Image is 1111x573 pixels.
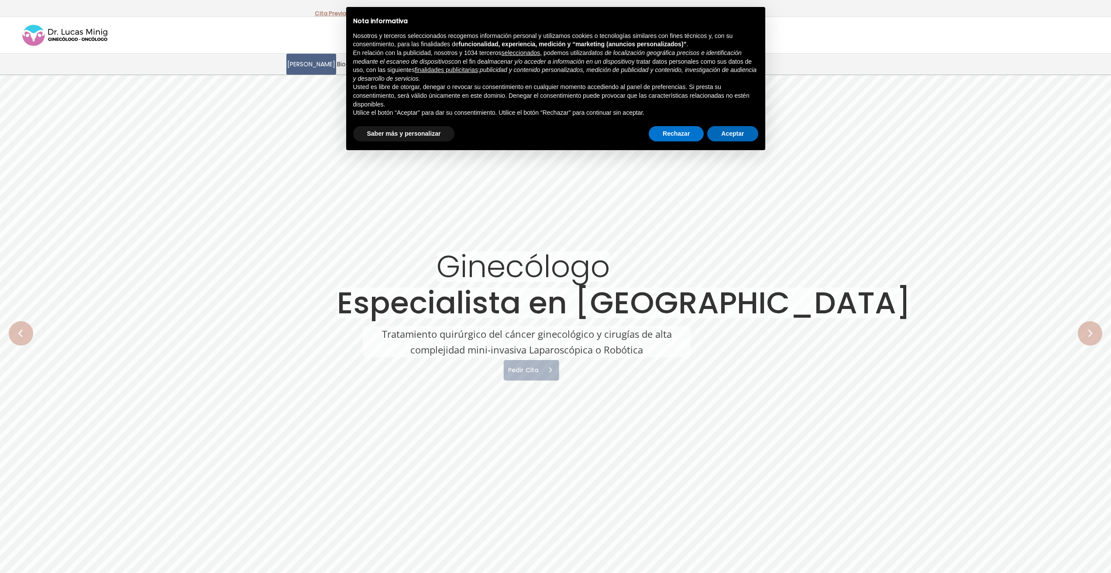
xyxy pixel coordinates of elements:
[336,54,365,75] a: Biografía
[707,126,758,142] button: Aceptar
[649,126,704,142] button: Rechazar
[337,59,364,69] span: Biografía
[504,367,540,373] span: Pedir Cita
[437,251,610,282] rs-layer: Ginecólogo
[287,59,335,69] span: [PERSON_NAME]
[363,326,691,357] rs-layer: Tratamiento quirúrgico del cáncer ginecológico y cirugías de alta complejidad mini-invasiva Lapar...
[353,49,742,65] em: datos de localización geográfica precisos e identificación mediante el escaneo de dispositivos
[484,58,632,65] em: almacenar y/o acceder a información en un dispositivo
[459,41,687,48] strong: funcionalidad, experiencia, medición y “marketing (anuncios personalizados)”
[353,49,758,83] p: En relación con la publicidad, nosotros y 1034 terceros , podemos utilizar con el fin de y tratar...
[502,49,540,58] button: seleccionados
[415,66,478,75] button: finalidades publicitarias
[504,360,559,381] a: Pedir Cita
[353,126,455,142] button: Saber más y personalizar
[337,288,911,318] rs-layer: Especialista en [GEOGRAPHIC_DATA]
[353,32,758,49] p: Nosotros y terceros seleccionados recogemos información personal y utilizamos cookies o tecnologí...
[353,17,758,25] h2: Nota informativa
[353,83,758,109] p: Usted es libre de otorgar, denegar o revocar su consentimiento en cualquier momento accediendo al...
[353,109,758,117] p: Utilice el botón “Aceptar” para dar su consentimiento. Utilice el botón “Rechazar” para continuar...
[315,9,346,17] a: Cita Previa
[353,66,757,82] em: publicidad y contenido personalizados, medición de publicidad y contenido, investigación de audie...
[286,54,336,75] a: [PERSON_NAME]
[315,8,349,19] p: -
